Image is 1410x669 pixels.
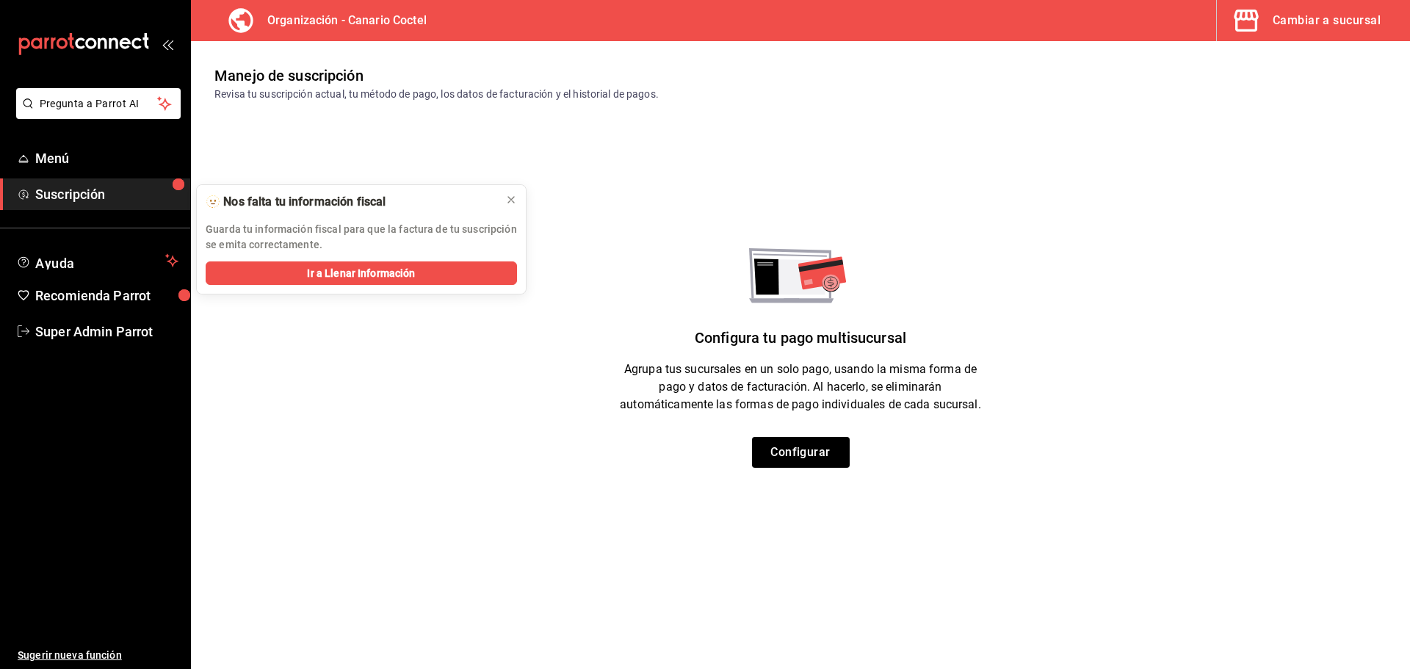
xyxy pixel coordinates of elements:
[1273,10,1381,31] div: Cambiar a sucursal
[307,266,415,281] span: Ir a Llenar Información
[617,361,984,437] div: Agrupa tus sucursales en un solo pago, usando la misma forma de pago y datos de facturación. Al h...
[35,322,178,341] span: Super Admin Parrot
[214,65,364,87] div: Manejo de suscripción
[206,222,517,253] p: Guarda tu información fiscal para que la factura de tu suscripción se emita correctamente.
[206,261,517,285] button: Ir a Llenar Información
[40,96,158,112] span: Pregunta a Parrot AI
[35,286,178,305] span: Recomienda Parrot
[214,87,659,102] div: Revisa tu suscripción actual, tu método de pago, los datos de facturación y el historial de pagos.
[16,88,181,119] button: Pregunta a Parrot AI
[35,184,178,204] span: Suscripción
[752,437,850,468] button: Configurar
[18,648,178,663] span: Sugerir nueva función
[206,194,493,210] div: 🫥 Nos falta tu información fiscal
[256,12,427,29] h3: Organización - Canario Coctel
[35,148,178,168] span: Menú
[695,303,906,361] div: Configura tu pago multisucursal
[10,106,181,122] a: Pregunta a Parrot AI
[35,252,159,270] span: Ayuda
[162,38,173,50] button: open_drawer_menu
